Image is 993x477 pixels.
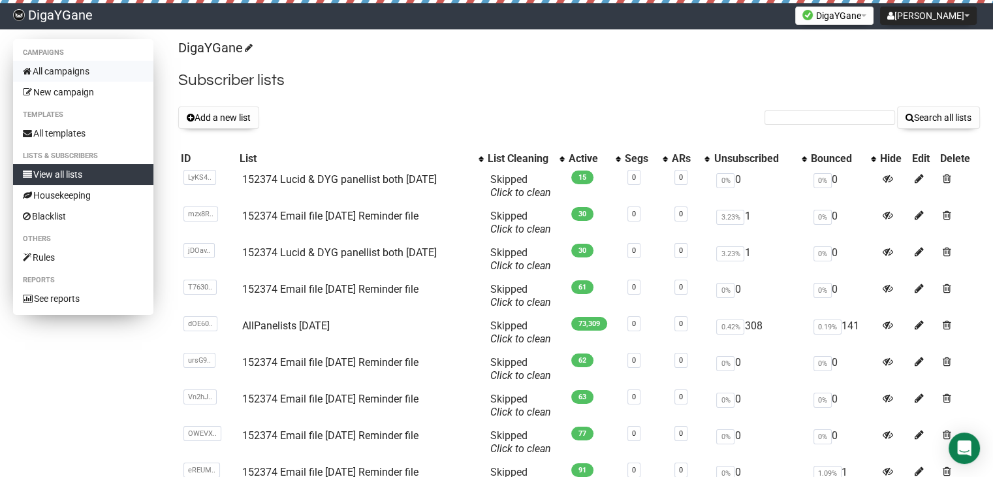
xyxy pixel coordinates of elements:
a: See reports [13,288,153,309]
span: 91 [571,463,593,477]
a: 152374 Lucid & DYG panellist both [DATE] [242,173,437,186]
a: 0 [679,283,683,291]
span: LyKS4.. [183,170,216,185]
span: 73,309 [571,317,607,331]
a: 0 [679,210,683,218]
span: Skipped [490,429,551,455]
a: 0 [679,429,683,438]
a: Click to clean [490,369,551,382]
button: Add a new list [178,107,259,129]
td: 0 [711,351,808,387]
span: Skipped [490,246,551,272]
th: Active: No sort applied, activate to apply an ascending sort [566,150,622,168]
td: 0 [808,205,877,241]
button: Search all lists [897,107,980,129]
li: Lists & subscribers [13,148,153,164]
div: Active [569,152,609,165]
td: 0 [808,351,877,387]
a: New campaign [13,82,153,103]
a: Click to clean [490,186,551,199]
div: List Cleaning [488,152,553,165]
span: 0.19% [813,320,842,335]
th: ARs: No sort applied, activate to apply an ascending sort [669,150,711,168]
a: Click to clean [490,259,551,272]
span: 3.23% [716,210,744,225]
a: 0 [632,246,636,255]
button: [PERSON_NAME] [880,7,977,25]
span: Skipped [490,356,551,382]
span: 0% [716,356,734,371]
span: 30 [571,207,593,221]
span: dOE60.. [183,316,217,331]
span: 0% [813,173,832,188]
td: 0 [808,424,877,461]
a: 152374 Email file [DATE] Reminder file [242,356,418,369]
span: 0% [813,283,832,298]
a: All templates [13,123,153,144]
span: 0.42% [716,320,744,335]
span: 77 [571,427,593,440]
a: Click to clean [490,223,551,235]
a: 0 [632,429,636,438]
th: Bounced: No sort applied, activate to apply an ascending sort [808,150,877,168]
span: 61 [571,280,593,294]
a: 152374 Lucid & DYG panellist both [DATE] [242,246,437,259]
a: 0 [632,356,636,365]
span: 0% [813,429,832,444]
a: 0 [632,210,636,218]
a: All campaigns [13,61,153,82]
th: Unsubscribed: No sort applied, activate to apply an ascending sort [711,150,808,168]
a: 0 [679,393,683,401]
div: List [240,152,472,165]
li: Templates [13,107,153,123]
a: DigaYGane [178,40,251,56]
th: Segs: No sort applied, activate to apply an ascending sort [622,150,670,168]
a: 152374 Email file [DATE] Reminder file [242,210,418,222]
div: ID [181,152,234,165]
td: 0 [711,424,808,461]
td: 0 [711,278,808,314]
th: Edit: No sort applied, sorting is disabled [909,150,937,168]
td: 141 [808,314,877,351]
span: Skipped [490,393,551,418]
th: Delete: No sort applied, sorting is disabled [938,150,980,168]
span: Vn2hJ.. [183,389,217,404]
span: 15 [571,171,593,184]
a: Click to clean [490,406,551,418]
td: 0 [808,387,877,424]
span: jDOav.. [183,243,215,258]
span: ursG9.. [183,353,215,368]
a: 152374 Email file [DATE] Reminder file [242,283,418,295]
h2: Subscriber lists [178,69,980,92]
div: Unsubscribed [714,152,795,165]
a: 0 [679,466,683,474]
a: Click to clean [490,296,551,308]
a: Housekeeping [13,185,153,206]
a: 0 [679,246,683,255]
a: 0 [632,320,636,328]
a: Blacklist [13,206,153,227]
span: Skipped [490,210,551,235]
a: Click to clean [490,333,551,345]
span: 0% [813,393,832,408]
td: 1 [711,205,808,241]
th: List: No sort applied, activate to apply an ascending sort [237,150,485,168]
a: View all lists [13,164,153,185]
div: Hide [880,152,907,165]
span: 0% [716,393,734,408]
a: 0 [679,356,683,365]
th: List Cleaning: No sort applied, activate to apply an ascending sort [485,150,566,168]
div: Edit [912,152,934,165]
th: ID: No sort applied, sorting is disabled [178,150,237,168]
button: DigaYGane [795,7,874,25]
a: Click to clean [490,442,551,455]
span: 3.23% [716,246,744,261]
span: Skipped [490,283,551,308]
a: 0 [679,173,683,182]
img: f83b26b47af82e482c948364ee7c1d9c [13,9,25,21]
td: 1 [711,241,808,278]
span: 0% [813,356,832,371]
span: 0% [716,429,734,444]
span: 63 [571,390,593,404]
a: 152374 Email file [DATE] Reminder file [242,429,418,442]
